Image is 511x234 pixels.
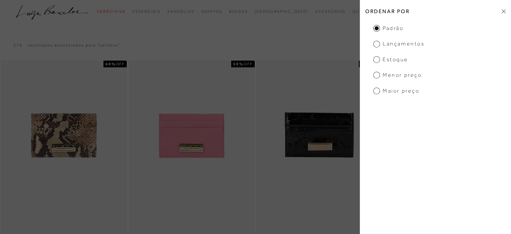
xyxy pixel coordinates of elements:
span: Sandálias [167,9,194,14]
span: Bolsas [229,9,248,14]
span: Acessórios [315,9,346,14]
span: Maior Preço [373,87,419,95]
span: Essenciais [132,9,161,14]
a: categoryNavScreenReaderText [352,5,371,18]
span: Padrão [373,25,403,32]
a: categoryNavScreenReaderText [315,5,346,18]
strong: 50% [233,62,244,66]
p: 276 [13,42,23,48]
: resultados encontrados para "carteira" [28,42,120,48]
a: noSubCategoriesText [254,5,308,18]
span: Menor Preço [373,71,422,79]
span: Estoque [373,56,408,63]
a: categoryNavScreenReaderText [229,5,248,18]
span: OFF [116,62,125,66]
a: categoryNavScreenReaderText [97,5,126,18]
a: categoryNavScreenReaderText [167,5,194,18]
h2: Ordenar por [360,3,511,19]
span: [DEMOGRAPHIC_DATA] [254,9,308,14]
span: Outlet [352,9,371,14]
span: Verão Viva [97,9,126,14]
span: OFF [244,62,253,66]
a: categoryNavScreenReaderText [132,5,161,18]
strong: 60% [105,62,116,66]
span: Sapatos [201,9,222,14]
span: Lançamentos [373,40,424,47]
a: categoryNavScreenReaderText [201,5,222,18]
